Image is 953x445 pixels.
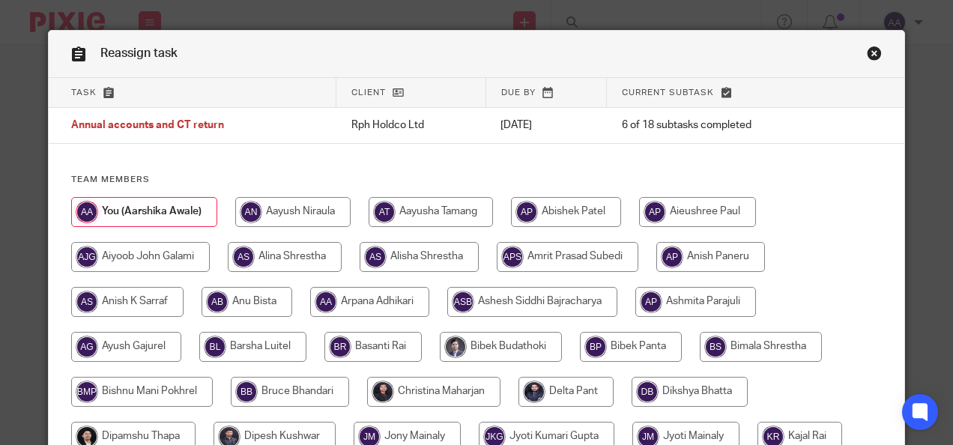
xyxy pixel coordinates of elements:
span: Reassign task [100,47,178,59]
p: Rph Holdco Ltd [351,118,471,133]
span: Due by [501,88,536,97]
span: Current subtask [622,88,714,97]
a: Close this dialog window [867,46,882,66]
td: 6 of 18 subtasks completed [607,108,839,144]
span: Task [71,88,97,97]
span: Annual accounts and CT return [71,121,224,131]
h4: Team members [71,174,883,186]
p: [DATE] [500,118,592,133]
span: Client [351,88,386,97]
